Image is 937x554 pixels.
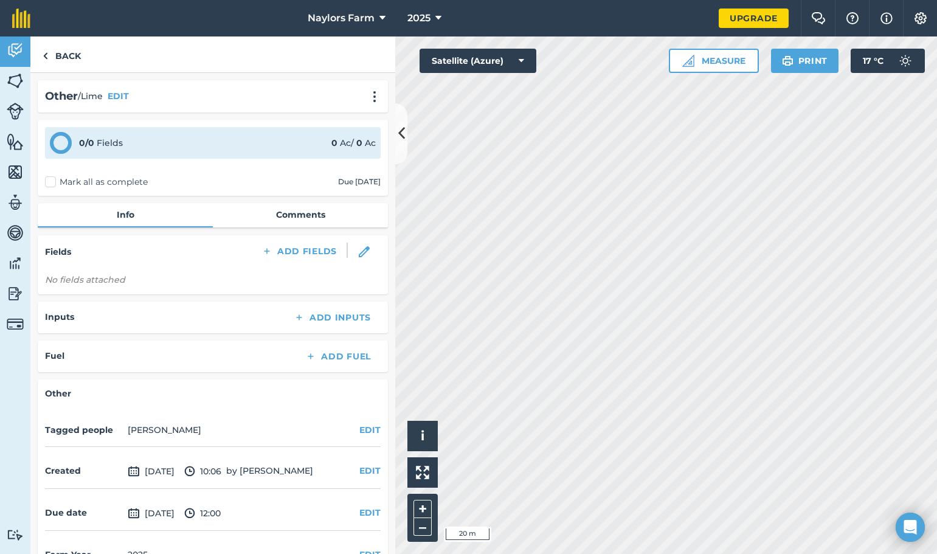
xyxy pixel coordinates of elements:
img: svg+xml;base64,PD94bWwgdmVyc2lvbj0iMS4wIiBlbmNvZGluZz0idXRmLTgiPz4KPCEtLSBHZW5lcmF0b3I6IEFkb2JlIE... [7,103,24,120]
button: EDIT [108,89,129,103]
button: 17 °C [851,49,925,73]
img: svg+xml;base64,PD94bWwgdmVyc2lvbj0iMS4wIiBlbmNvZGluZz0idXRmLTgiPz4KPCEtLSBHZW5lcmF0b3I6IEFkb2JlIE... [184,506,195,521]
li: [PERSON_NAME] [128,423,201,437]
button: EDIT [359,423,381,437]
a: Comments [213,203,388,226]
h4: Created [45,464,123,477]
span: 17 ° C [863,49,883,73]
button: EDIT [359,464,381,477]
button: i [407,421,438,451]
img: svg+xml;base64,PHN2ZyB4bWxucz0iaHR0cDovL3d3dy53My5vcmcvMjAwMC9zdmciIHdpZHRoPSIxNyIgaGVpZ2h0PSIxNy... [880,11,893,26]
img: A cog icon [913,12,928,24]
img: svg+xml;base64,PD94bWwgdmVyc2lvbj0iMS4wIiBlbmNvZGluZz0idXRmLTgiPz4KPCEtLSBHZW5lcmF0b3I6IEFkb2JlIE... [7,193,24,212]
img: svg+xml;base64,PHN2ZyB4bWxucz0iaHR0cDovL3d3dy53My5vcmcvMjAwMC9zdmciIHdpZHRoPSI1NiIgaGVpZ2h0PSI2MC... [7,133,24,151]
a: Upgrade [719,9,789,28]
div: Ac / Ac [331,136,376,150]
span: / Lime [78,89,103,103]
button: EDIT [359,506,381,519]
img: fieldmargin Logo [12,9,30,28]
img: svg+xml;base64,PHN2ZyB4bWxucz0iaHR0cDovL3d3dy53My5vcmcvMjAwMC9zdmciIHdpZHRoPSIxOSIgaGVpZ2h0PSIyNC... [782,54,794,68]
span: Naylors Farm [308,11,375,26]
img: svg+xml;base64,PD94bWwgdmVyc2lvbj0iMS4wIiBlbmNvZGluZz0idXRmLTgiPz4KPCEtLSBHZW5lcmF0b3I6IEFkb2JlIE... [893,49,918,73]
img: Four arrows, one pointing top left, one top right, one bottom right and the last bottom left [416,466,429,479]
h2: Other [45,88,78,105]
em: No fields attached [45,274,125,285]
h4: Fuel [45,349,64,362]
button: + [413,500,432,518]
span: 2025 [407,11,430,26]
strong: 0 [331,137,337,148]
h4: Fields [45,245,71,258]
div: Due [DATE] [338,177,381,187]
img: svg+xml;base64,PD94bWwgdmVyc2lvbj0iMS4wIiBlbmNvZGluZz0idXRmLTgiPz4KPCEtLSBHZW5lcmF0b3I6IEFkb2JlIE... [7,254,24,272]
img: svg+xml;base64,PD94bWwgdmVyc2lvbj0iMS4wIiBlbmNvZGluZz0idXRmLTgiPz4KPCEtLSBHZW5lcmF0b3I6IEFkb2JlIE... [128,464,140,479]
button: Satellite (Azure) [420,49,536,73]
img: Two speech bubbles overlapping with the left bubble in the forefront [811,12,826,24]
img: svg+xml;base64,PD94bWwgdmVyc2lvbj0iMS4wIiBlbmNvZGluZz0idXRmLTgiPz4KPCEtLSBHZW5lcmF0b3I6IEFkb2JlIE... [7,41,24,60]
img: svg+xml;base64,PD94bWwgdmVyc2lvbj0iMS4wIiBlbmNvZGluZz0idXRmLTgiPz4KPCEtLSBHZW5lcmF0b3I6IEFkb2JlIE... [7,529,24,541]
button: – [413,518,432,536]
div: by [PERSON_NAME] [45,454,381,489]
img: Ruler icon [682,55,694,67]
a: Info [38,203,213,226]
img: svg+xml;base64,PD94bWwgdmVyc2lvbj0iMS4wIiBlbmNvZGluZz0idXRmLTgiPz4KPCEtLSBHZW5lcmF0b3I6IEFkb2JlIE... [184,464,195,479]
span: i [421,428,424,443]
img: svg+xml;base64,PD94bWwgdmVyc2lvbj0iMS4wIiBlbmNvZGluZz0idXRmLTgiPz4KPCEtLSBHZW5lcmF0b3I6IEFkb2JlIE... [7,224,24,242]
img: svg+xml;base64,PD94bWwgdmVyc2lvbj0iMS4wIiBlbmNvZGluZz0idXRmLTgiPz4KPCEtLSBHZW5lcmF0b3I6IEFkb2JlIE... [128,506,140,521]
strong: 0 [356,137,362,148]
img: svg+xml;base64,PD94bWwgdmVyc2lvbj0iMS4wIiBlbmNvZGluZz0idXRmLTgiPz4KPCEtLSBHZW5lcmF0b3I6IEFkb2JlIE... [7,316,24,333]
button: Add Fields [252,243,347,260]
button: Add Fuel [296,348,381,365]
a: Back [30,36,93,72]
h4: Due date [45,506,123,519]
span: [DATE] [128,506,175,521]
div: Fields [79,136,123,150]
button: Measure [669,49,759,73]
span: 12:00 [184,506,221,521]
div: Open Intercom Messenger [896,513,925,542]
img: svg+xml;base64,PHN2ZyB4bWxucz0iaHR0cDovL3d3dy53My5vcmcvMjAwMC9zdmciIHdpZHRoPSI1NiIgaGVpZ2h0PSI2MC... [7,72,24,90]
span: 10:06 [184,464,221,479]
label: Mark all as complete [45,176,148,189]
img: svg+xml;base64,PHN2ZyB4bWxucz0iaHR0cDovL3d3dy53My5vcmcvMjAwMC9zdmciIHdpZHRoPSI5IiBoZWlnaHQ9IjI0Ii... [43,49,48,63]
img: svg+xml;base64,PHN2ZyB4bWxucz0iaHR0cDovL3d3dy53My5vcmcvMjAwMC9zdmciIHdpZHRoPSIyMCIgaGVpZ2h0PSIyNC... [367,91,382,103]
h4: Other [45,387,381,400]
img: svg+xml;base64,PHN2ZyB3aWR0aD0iMTgiIGhlaWdodD0iMTgiIHZpZXdCb3g9IjAgMCAxOCAxOCIgZmlsbD0ibm9uZSIgeG... [359,246,370,257]
button: Add Inputs [284,309,381,326]
strong: 0 / 0 [79,137,94,148]
h4: Inputs [45,310,74,324]
img: svg+xml;base64,PD94bWwgdmVyc2lvbj0iMS4wIiBlbmNvZGluZz0idXRmLTgiPz4KPCEtLSBHZW5lcmF0b3I6IEFkb2JlIE... [7,285,24,303]
span: [DATE] [128,464,175,479]
h4: Tagged people [45,423,123,437]
img: svg+xml;base64,PHN2ZyB4bWxucz0iaHR0cDovL3d3dy53My5vcmcvMjAwMC9zdmciIHdpZHRoPSI1NiIgaGVpZ2h0PSI2MC... [7,163,24,181]
img: A question mark icon [845,12,860,24]
button: Print [771,49,839,73]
